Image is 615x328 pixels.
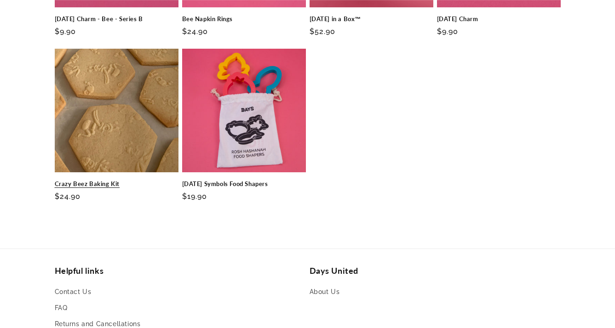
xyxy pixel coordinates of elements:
[310,15,433,23] a: [DATE] in a Box™
[310,266,561,276] h2: Days United
[55,266,306,276] h2: Helpful links
[55,180,178,188] a: Crazy Beez Baking Kit
[182,180,306,188] a: [DATE] Symbols Food Shapers
[310,286,340,300] a: About Us
[437,15,561,23] a: [DATE] Charm
[55,286,92,300] a: Contact Us
[55,300,68,316] a: FAQ
[55,15,178,23] a: [DATE] Charm - Bee - Series B
[182,15,306,23] a: Bee Napkin Rings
